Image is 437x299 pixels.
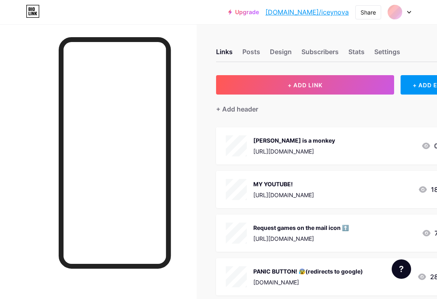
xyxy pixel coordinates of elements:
div: Subscribers [301,47,339,61]
div: [URL][DOMAIN_NAME] [253,147,335,156]
div: PANIC BUTTON! 😰(redirects to google) [253,267,363,276]
div: Design [270,47,292,61]
div: Share [361,8,376,17]
div: [URL][DOMAIN_NAME] [253,191,314,199]
div: Settings [374,47,400,61]
div: MY YOUTUBE! [253,180,314,188]
button: + ADD LINK [216,75,394,95]
a: Upgrade [228,9,259,15]
div: [URL][DOMAIN_NAME] [253,234,349,243]
div: Posts [242,47,260,61]
div: Stats [348,47,365,61]
div: [PERSON_NAME] is a monkey [253,136,335,145]
a: [DOMAIN_NAME]/iceynova [265,7,349,17]
div: + Add header [216,104,258,114]
div: Links [216,47,233,61]
div: Request games on the mail icon ⬆️ [253,223,349,232]
div: [DOMAIN_NAME] [253,278,363,286]
span: + ADD LINK [288,82,322,88]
